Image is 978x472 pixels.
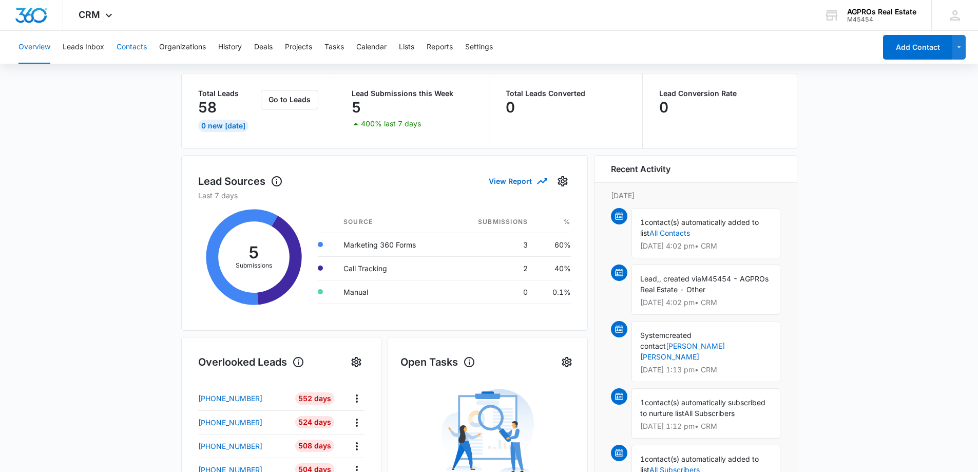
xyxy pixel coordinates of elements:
h1: Lead Sources [198,174,283,189]
span: contact(s) automatically added to list [640,218,759,237]
p: 400% last 7 days [361,120,421,127]
button: View Report [489,172,546,190]
td: 0 [450,280,536,304]
p: 5 [352,99,361,116]
p: Total Leads Converted [506,90,626,97]
span: created contact [640,331,692,350]
span: , created via [659,274,701,283]
button: Leads Inbox [63,31,104,64]
td: 40% [536,256,570,280]
button: Lists [399,31,414,64]
button: Overview [18,31,50,64]
span: CRM [79,9,100,20]
div: 508 Days [295,440,334,452]
div: account id [847,16,916,23]
td: 0.1% [536,280,570,304]
span: 1 [640,398,645,407]
h1: Overlooked Leads [198,354,304,370]
p: [DATE] [611,190,780,201]
a: [PHONE_NUMBER] [198,417,288,428]
button: Add Contact [883,35,952,60]
span: System [640,331,665,339]
button: Calendar [356,31,387,64]
td: Call Tracking [335,256,450,280]
p: [DATE] 4:02 pm • CRM [640,242,772,250]
p: Lead Submissions this Week [352,90,472,97]
th: Submissions [450,211,536,233]
button: Reports [427,31,453,64]
div: 0 New [DATE] [198,120,248,132]
a: [PHONE_NUMBER] [198,441,288,451]
span: All Subscribers [684,409,735,418]
th: Source [335,211,450,233]
th: % [536,211,570,233]
p: [DATE] 1:12 pm • CRM [640,423,772,430]
button: Contacts [117,31,147,64]
div: 552 Days [295,392,334,405]
p: [PHONE_NUMBER] [198,417,262,428]
button: Settings [559,354,575,370]
td: 2 [450,256,536,280]
p: [PHONE_NUMBER] [198,441,262,451]
button: Settings [465,31,493,64]
p: Total Leads [198,90,259,97]
p: [PHONE_NUMBER] [198,393,262,404]
p: 58 [198,99,217,116]
td: 3 [450,233,536,256]
span: Lead, [640,274,659,283]
a: Go to Leads [261,95,318,104]
p: 0 [659,99,668,116]
a: [PERSON_NAME] [PERSON_NAME] [640,342,725,361]
td: Manual [335,280,450,304]
button: History [218,31,242,64]
button: Tasks [324,31,344,64]
span: M45454 - AGPROs Real Estate - Other [640,274,769,294]
span: contact(s) automatically subscribed to nurture list [640,398,765,418]
button: Settings [554,173,571,190]
p: Lead Conversion Rate [659,90,780,97]
button: Actions [349,438,365,454]
div: account name [847,8,916,16]
h6: Recent Activity [611,163,670,175]
div: 524 Days [295,416,334,428]
td: Marketing 360 Forms [335,233,450,256]
p: 0 [506,99,515,116]
button: Settings [348,354,365,370]
a: [PHONE_NUMBER] [198,393,288,404]
p: [DATE] 1:13 pm • CRM [640,366,772,373]
p: [DATE] 4:02 pm • CRM [640,299,772,306]
button: Organizations [159,31,206,64]
button: Projects [285,31,312,64]
span: 1 [640,455,645,463]
p: Last 7 days [198,190,571,201]
button: Actions [349,390,365,406]
button: Deals [254,31,273,64]
td: 60% [536,233,570,256]
h1: Open Tasks [400,354,475,370]
span: 1 [640,218,645,226]
button: Actions [349,414,365,430]
button: Go to Leads [261,90,318,109]
a: All Contacts [649,229,690,237]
